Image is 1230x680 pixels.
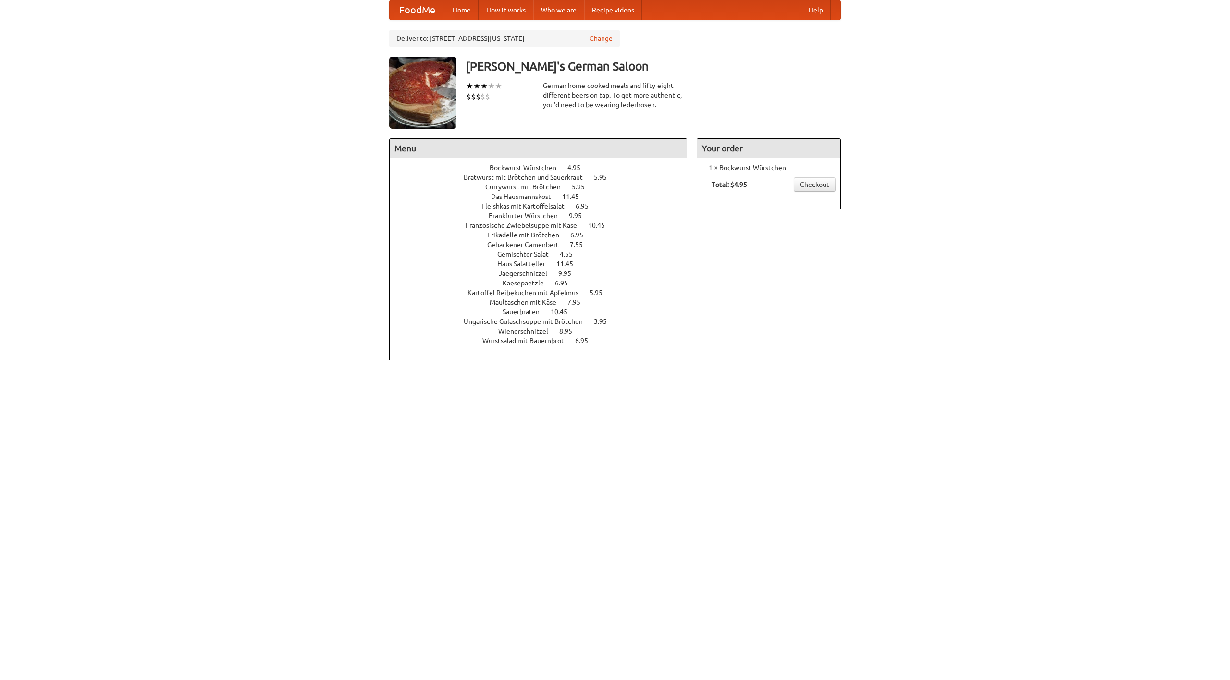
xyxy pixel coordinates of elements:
span: 11.45 [562,193,589,200]
span: Fleishkas mit Kartoffelsalat [481,202,574,210]
a: Kartoffel Reibekuchen mit Apfelmus 5.95 [467,289,620,297]
a: Home [445,0,479,20]
span: 11.45 [556,260,583,268]
a: Bratwurst mit Brötchen und Sauerkraut 5.95 [464,173,625,181]
span: Kaesepaetzle [503,279,553,287]
a: Französische Zwiebelsuppe mit Käse 10.45 [466,222,623,229]
span: 5.95 [572,183,594,191]
span: 10.45 [551,308,577,316]
span: Frikadelle mit Brötchen [487,231,569,239]
span: 4.55 [560,250,582,258]
span: Ungarische Gulaschsuppe mit Brötchen [464,318,592,325]
li: ★ [495,81,502,91]
span: Bratwurst mit Brötchen und Sauerkraut [464,173,592,181]
a: FoodMe [390,0,445,20]
h4: Your order [697,139,840,158]
a: Change [590,34,613,43]
a: Wienerschnitzel 8.95 [498,327,590,335]
a: Jaegerschnitzel 9.95 [499,270,589,277]
a: Maultaschen mit Käse 7.95 [490,298,598,306]
h4: Menu [390,139,687,158]
li: 1 × Bockwurst Würstchen [702,163,836,173]
span: Wienerschnitzel [498,327,558,335]
span: 5.95 [594,173,616,181]
a: How it works [479,0,533,20]
li: $ [485,91,490,102]
a: Help [801,0,831,20]
div: German home-cooked meals and fifty-eight different beers on tap. To get more authentic, you'd nee... [543,81,687,110]
a: Haus Salatteller 11.45 [497,260,591,268]
span: Bockwurst Würstchen [490,164,566,172]
a: Ungarische Gulaschsuppe mit Brötchen 3.95 [464,318,625,325]
span: Das Hausmannskost [491,193,561,200]
a: Currywurst mit Brötchen 5.95 [485,183,603,191]
a: Kaesepaetzle 6.95 [503,279,586,287]
a: Frankfurter Würstchen 9.95 [489,212,600,220]
a: Das Hausmannskost 11.45 [491,193,597,200]
span: Französische Zwiebelsuppe mit Käse [466,222,587,229]
li: $ [471,91,476,102]
span: 5.95 [590,289,612,297]
span: Jaegerschnitzel [499,270,557,277]
span: Gebackener Camenbert [487,241,568,248]
a: Frikadelle mit Brötchen 6.95 [487,231,601,239]
a: Who we are [533,0,584,20]
span: 6.95 [570,231,593,239]
a: Recipe videos [584,0,642,20]
li: $ [480,91,485,102]
span: 7.55 [570,241,592,248]
span: 3.95 [594,318,616,325]
h3: [PERSON_NAME]'s German Saloon [466,57,841,76]
a: Sauerbraten 10.45 [503,308,585,316]
span: Wurstsalad mit Bauernbrot [482,337,574,345]
a: Wurstsalad mit Bauernbrot 6.95 [482,337,606,345]
span: 8.95 [559,327,582,335]
a: Gemischter Salat 4.55 [497,250,590,258]
span: 7.95 [567,298,590,306]
a: Checkout [794,177,836,192]
a: Fleishkas mit Kartoffelsalat 6.95 [481,202,606,210]
span: Haus Salatteller [497,260,555,268]
span: Kartoffel Reibekuchen mit Apfelmus [467,289,588,297]
span: 6.95 [575,337,598,345]
a: Bockwurst Würstchen 4.95 [490,164,598,172]
span: 6.95 [576,202,598,210]
img: angular.jpg [389,57,456,129]
span: 10.45 [588,222,615,229]
b: Total: $4.95 [712,181,747,188]
li: $ [476,91,480,102]
li: ★ [480,81,488,91]
span: 9.95 [558,270,581,277]
li: ★ [473,81,480,91]
a: Gebackener Camenbert 7.55 [487,241,601,248]
span: Maultaschen mit Käse [490,298,566,306]
span: Sauerbraten [503,308,549,316]
div: Deliver to: [STREET_ADDRESS][US_STATE] [389,30,620,47]
span: 4.95 [567,164,590,172]
span: 9.95 [569,212,591,220]
span: Gemischter Salat [497,250,558,258]
li: ★ [466,81,473,91]
span: 6.95 [555,279,578,287]
li: ★ [488,81,495,91]
span: Frankfurter Würstchen [489,212,567,220]
span: Currywurst mit Brötchen [485,183,570,191]
li: $ [466,91,471,102]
